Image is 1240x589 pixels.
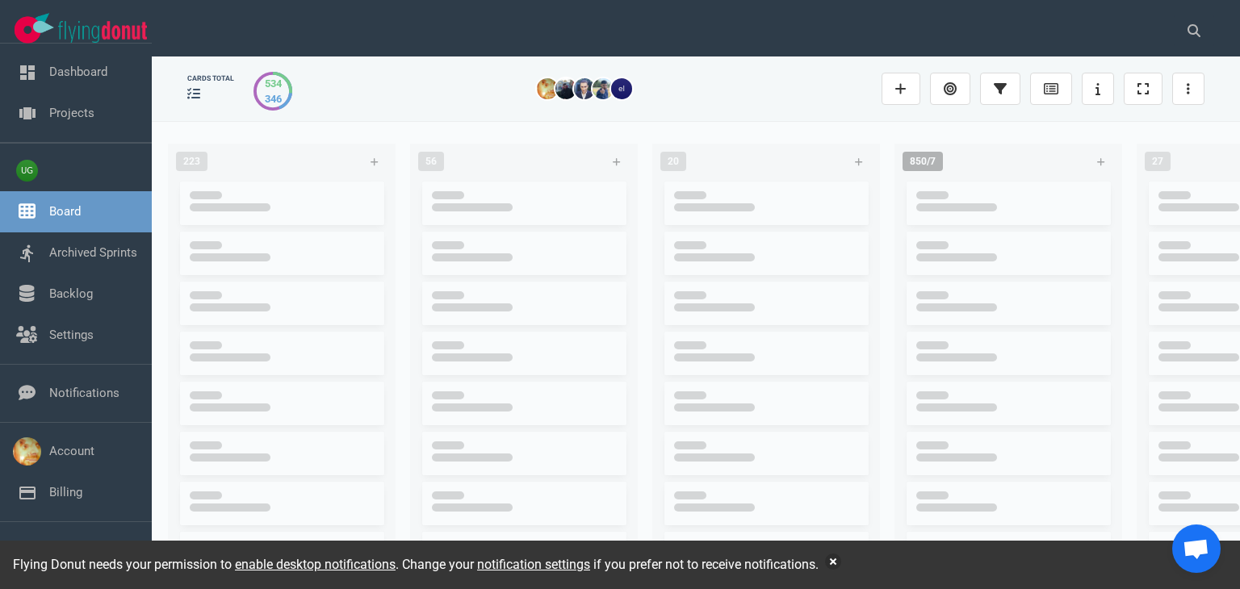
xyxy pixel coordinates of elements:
[265,91,282,107] div: 346
[187,73,234,84] div: cards total
[903,152,943,171] span: 850/7
[574,78,595,99] img: 26
[176,152,207,171] span: 223
[235,557,396,572] a: enable desktop notifications
[660,152,686,171] span: 20
[611,78,632,99] img: 26
[49,65,107,79] a: Dashboard
[49,485,82,499] a: Billing
[49,328,94,342] a: Settings
[49,106,94,120] a: Projects
[1172,524,1221,573] div: Ανοιχτή συνομιλία
[396,557,819,572] span: . Change your if you prefer not to receive notifications.
[49,204,81,219] a: Board
[265,76,282,91] div: 534
[537,78,558,99] img: 26
[418,152,444,171] span: 56
[13,557,396,572] span: Flying Donut needs your permission to
[49,245,137,260] a: Archived Sprints
[58,21,147,43] img: Flying Donut text logo
[49,444,94,458] a: Account
[49,286,93,301] a: Backlog
[477,557,590,572] a: notification settings
[593,78,614,99] img: 26
[555,78,576,99] img: 26
[49,386,119,400] a: Notifications
[1145,152,1171,171] span: 27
